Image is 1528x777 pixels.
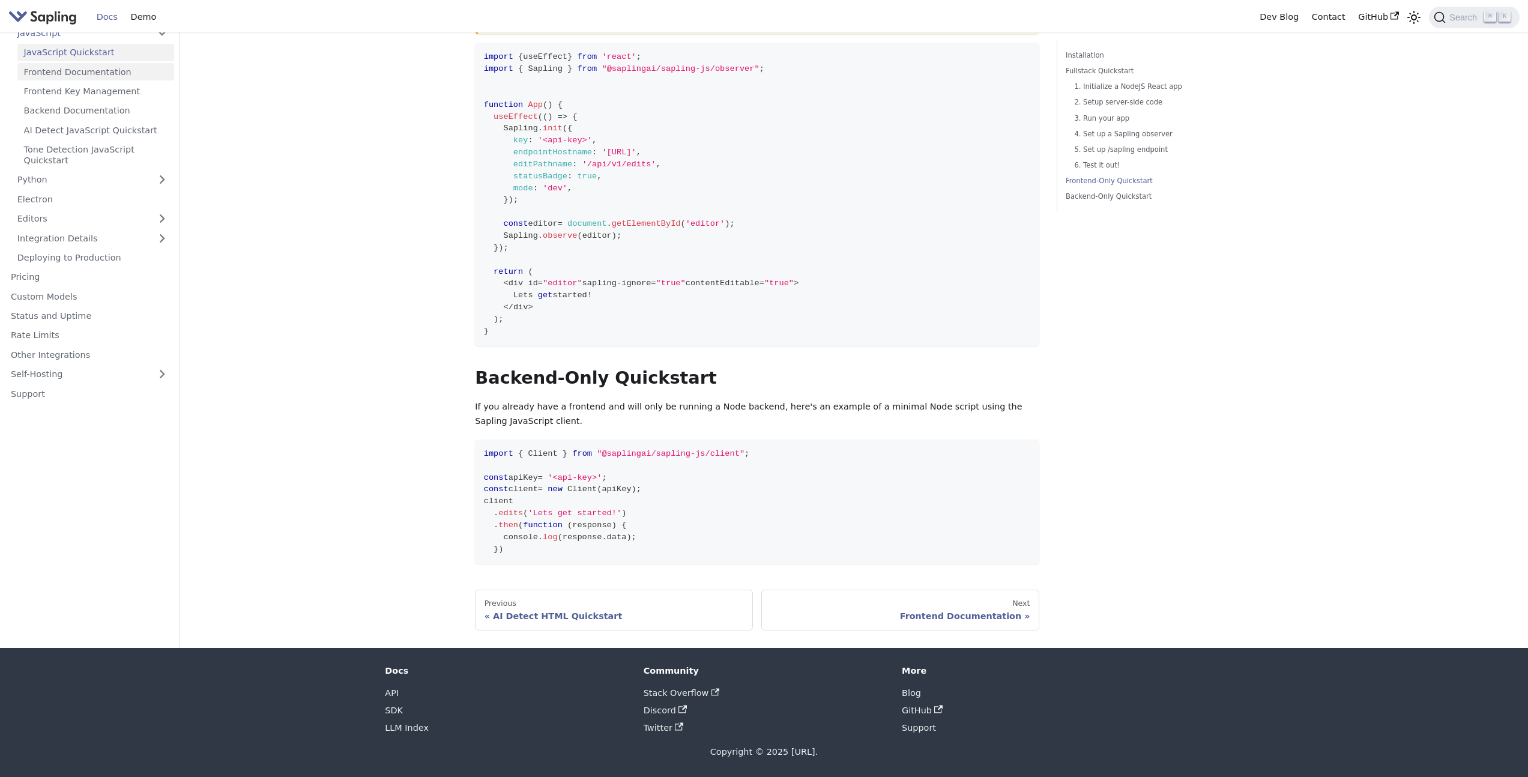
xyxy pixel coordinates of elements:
[484,449,513,458] span: import
[563,449,567,458] span: }
[513,160,572,169] span: editPathname
[761,590,1039,630] a: NextFrontend Documentation
[681,219,686,228] span: (
[656,279,686,288] span: "true"
[484,52,513,61] span: import
[572,521,612,530] span: response
[577,172,597,181] span: true
[385,723,429,733] a: LLM Index
[607,219,612,228] span: .
[4,288,174,305] a: Custom Models
[602,473,606,482] span: ;
[1066,175,1228,187] a: Frontend-Only Quickstart
[636,148,641,157] span: ,
[644,688,719,698] a: Stack Overflow
[17,121,174,139] a: AI Detect JavaScript Quickstart
[11,210,150,228] a: Editors
[543,231,577,240] span: observe
[602,64,759,73] span: "@saplingai/sapling-js/observer"
[385,745,1143,760] div: Copyright © 2025 [URL].
[602,533,606,542] span: .
[621,521,626,530] span: {
[494,243,498,252] span: }
[644,706,687,715] a: Discord
[548,112,552,121] span: )
[725,219,729,228] span: )
[17,83,174,100] a: Frontend Key Management
[1446,13,1484,22] span: Search
[518,52,523,61] span: {
[626,533,631,542] span: )
[523,509,528,518] span: (
[558,100,563,109] span: {
[582,160,656,169] span: '/api/v1/edits'
[11,171,174,189] a: Python
[528,267,533,276] span: (
[577,231,582,240] span: (
[513,303,528,312] span: div
[567,52,572,61] span: }
[577,52,597,61] span: from
[150,210,174,228] button: Expand sidebar category 'Editors'
[592,148,597,157] span: :
[484,100,524,109] span: function
[538,112,543,121] span: (
[764,279,794,288] span: "true"
[572,160,577,169] span: :
[567,485,597,494] span: Client
[1253,8,1305,26] a: Dev Blog
[686,279,759,288] span: contentEditable
[543,100,548,109] span: (
[509,195,513,204] span: )
[528,509,621,518] span: 'Lets get started!'
[567,124,572,133] span: {
[475,590,753,630] a: PreviousAI Detect HTML Quickstart
[612,231,617,240] span: )
[572,449,592,458] span: from
[513,136,528,145] span: key
[498,509,523,518] span: edits
[484,327,489,336] span: }
[548,485,563,494] span: new
[636,485,641,494] span: ;
[759,279,764,288] span: =
[494,545,498,554] span: }
[621,509,626,518] span: )
[475,590,1039,630] nav: Docs pages
[794,279,799,288] span: >
[484,497,513,506] span: client
[602,148,636,157] span: '[URL]'
[528,303,533,312] span: >
[592,136,597,145] span: ,
[503,219,528,228] span: const
[744,449,749,458] span: ;
[563,124,567,133] span: (
[513,184,533,193] span: mode
[503,279,508,288] span: <
[563,533,602,542] span: response
[621,279,651,288] span: ignore
[494,267,523,276] span: return
[582,231,612,240] span: editor
[485,599,744,608] div: Previous
[1429,7,1519,28] button: Search (Command+K)
[509,485,538,494] span: client
[17,102,174,119] a: Backend Documentation
[485,611,744,621] div: AI Detect HTML Quickstart
[11,249,174,267] a: Deploying to Production
[503,231,537,240] span: Sapling
[528,100,543,109] span: App
[4,268,174,286] a: Pricing
[612,219,681,228] span: getElementById
[17,44,174,61] a: JavaScript Quickstart
[538,231,543,240] span: .
[484,64,513,73] span: import
[533,184,538,193] span: :
[494,112,538,121] span: useEffect
[1074,97,1224,108] a: 2. Setup server-side code
[538,291,553,300] span: get
[513,291,533,300] span: Lets
[528,449,557,458] span: Client
[577,64,597,73] span: from
[11,190,174,208] a: Electron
